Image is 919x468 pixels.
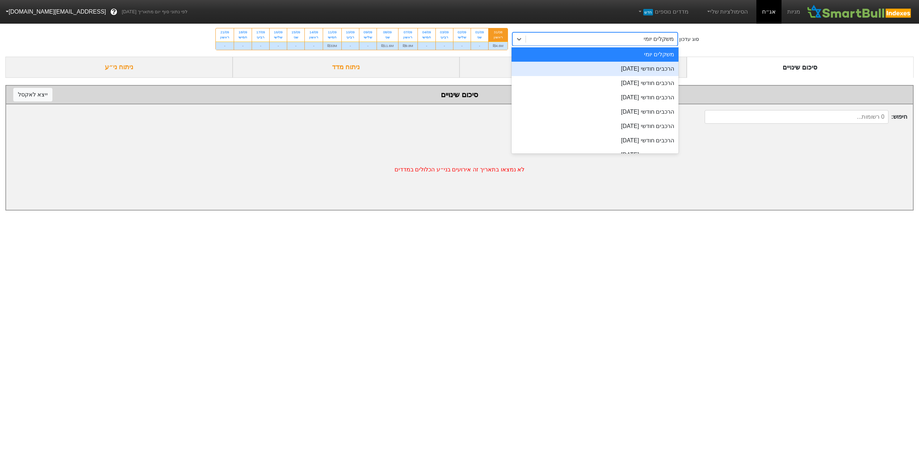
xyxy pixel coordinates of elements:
[403,30,413,35] div: 07/09
[274,30,283,35] div: 16/09
[512,62,678,76] div: הרכבים חודשי [DATE]
[359,42,377,50] div: -
[309,35,318,40] div: ראשון
[512,133,678,148] div: הרכבים חודשי [DATE]
[458,35,466,40] div: שלישי
[327,30,337,35] div: 11/09
[364,35,372,40] div: שלישי
[238,35,247,40] div: חמישי
[323,42,341,50] div: ₪33M
[679,36,699,43] div: סוג עדכון
[644,35,674,43] div: משקלים יומי
[687,57,914,78] div: סיכום שינויים
[291,35,300,40] div: שני
[381,30,394,35] div: 08/09
[458,30,466,35] div: 02/09
[512,47,678,62] div: משקלים יומי
[512,105,678,119] div: הרכבים חודשי [DATE]
[475,30,484,35] div: 01/09
[122,8,187,15] span: לפי נתוני סוף יום מתאריך [DATE]
[256,35,265,40] div: רביעי
[512,76,678,90] div: הרכבים חודשי [DATE]
[512,90,678,105] div: הרכבים חודשי [DATE]
[287,42,304,50] div: -
[643,9,653,15] span: חדש
[13,88,52,101] button: ייצא לאקסל
[403,35,413,40] div: ראשון
[252,42,269,50] div: -
[489,42,508,50] div: ₪4.6M
[453,42,471,50] div: -
[220,30,229,35] div: 21/09
[806,5,913,19] img: SmartBull
[238,30,247,35] div: 18/09
[291,30,300,35] div: 15/09
[346,30,355,35] div: 10/09
[234,42,252,50] div: -
[512,148,678,162] div: הרכבים חודשי [DATE]
[705,110,907,124] span: חיפוש :
[422,30,431,35] div: 04/09
[493,35,503,40] div: ראשון
[493,30,503,35] div: 31/08
[377,42,398,50] div: ₪11.6M
[398,42,417,50] div: ₪9.8M
[703,5,751,19] a: הסימולציות שלי
[220,35,229,40] div: ראשון
[381,35,394,40] div: שני
[705,110,888,124] input: 0 רשומות...
[342,42,359,50] div: -
[256,30,265,35] div: 17/09
[274,35,283,40] div: שלישי
[512,119,678,133] div: הרכבים חודשי [DATE]
[5,57,233,78] div: ניתוח ני״ע
[270,42,287,50] div: -
[13,89,906,100] div: סיכום שינויים
[634,5,691,19] a: מדדים נוספיםחדש
[459,57,687,78] div: ביקושים והיצעים צפויים
[422,35,431,40] div: חמישי
[112,7,116,17] span: ?
[233,57,460,78] div: ניתוח מדד
[364,30,372,35] div: 09/09
[309,30,318,35] div: 14/09
[216,42,234,50] div: -
[327,35,337,40] div: חמישי
[436,42,453,50] div: -
[440,35,449,40] div: רביעי
[440,30,449,35] div: 03/09
[6,129,913,210] div: לא נמצאו בתאריך זה אירועים בני״ע הכלולים במדדים
[305,42,323,50] div: -
[475,35,484,40] div: שני
[418,42,435,50] div: -
[471,42,488,50] div: -
[346,35,355,40] div: רביעי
